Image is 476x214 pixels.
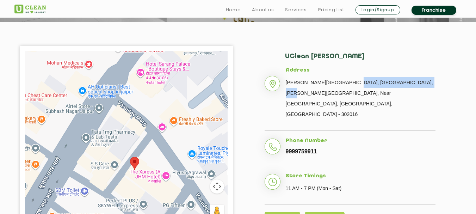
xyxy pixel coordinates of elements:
[285,53,435,67] h2: UClean [PERSON_NAME]
[286,173,435,179] h5: Store Timings
[285,6,307,14] a: Services
[226,6,241,14] a: Home
[286,183,435,194] p: 11 AM - 7 PM (Mon - Sat)
[286,77,435,120] p: [PERSON_NAME][GEOGRAPHIC_DATA], [GEOGRAPHIC_DATA], [PERSON_NAME][GEOGRAPHIC_DATA], Near [GEOGRAPH...
[210,179,224,194] button: Map camera controls
[14,5,46,13] img: UClean Laundry and Dry Cleaning
[318,6,344,14] a: Pricing List
[286,67,435,74] h5: Address
[356,5,400,14] a: Login/Signup
[286,138,435,144] h5: Phone Number
[252,6,274,14] a: About us
[412,6,456,15] a: Franchise
[286,148,317,155] a: 9999759911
